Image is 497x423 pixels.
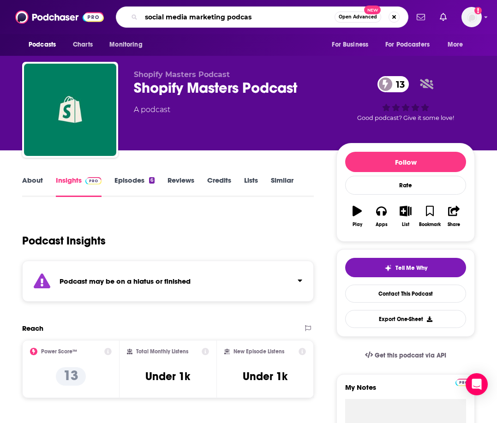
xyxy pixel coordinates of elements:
[116,6,408,28] div: Search podcasts, credits, & more...
[345,310,466,328] button: Export One-Sheet
[243,369,287,383] h3: Under 1k
[357,114,454,121] span: Good podcast? Give it some love!
[336,70,475,127] div: 13Good podcast? Give it some love!
[345,176,466,195] div: Rate
[358,344,454,367] a: Get this podcast via API
[448,222,460,227] div: Share
[103,36,154,54] button: open menu
[134,70,230,79] span: Shopify Masters Podcast
[461,7,482,27] span: Logged in as mresewehr
[339,15,377,19] span: Open Advanced
[29,38,56,51] span: Podcasts
[455,377,472,386] a: Pro website
[22,176,43,197] a: About
[168,176,194,197] a: Reviews
[419,222,441,227] div: Bookmark
[413,9,429,25] a: Show notifications dropdown
[60,277,191,286] strong: Podcast may be on a hiatus or finished
[22,324,43,333] h2: Reach
[385,38,430,51] span: For Podcasters
[353,222,362,227] div: Play
[85,177,102,185] img: Podchaser Pro
[345,285,466,303] a: Contact This Podcast
[345,383,466,399] label: My Notes
[384,264,392,272] img: tell me why sparkle
[332,38,368,51] span: For Business
[377,76,409,92] a: 13
[364,6,381,14] span: New
[109,38,142,51] span: Monitoring
[455,379,472,386] img: Podchaser Pro
[461,7,482,27] img: User Profile
[24,64,116,156] img: Shopify Masters Podcast
[114,176,155,197] a: Episodes6
[376,222,388,227] div: Apps
[461,7,482,27] button: Show profile menu
[15,8,104,26] img: Podchaser - Follow, Share and Rate Podcasts
[141,10,335,24] input: Search podcasts, credits, & more...
[387,76,409,92] span: 13
[375,352,446,359] span: Get this podcast via API
[73,38,93,51] span: Charts
[325,36,380,54] button: open menu
[136,348,188,355] h2: Total Monthly Listens
[67,36,98,54] a: Charts
[145,369,190,383] h3: Under 1k
[394,200,418,233] button: List
[207,176,231,197] a: Credits
[244,176,258,197] a: Lists
[466,373,488,395] div: Open Intercom Messenger
[369,200,393,233] button: Apps
[436,9,450,25] a: Show notifications dropdown
[441,36,475,54] button: open menu
[22,36,68,54] button: open menu
[474,7,482,14] svg: Add a profile image
[335,12,381,23] button: Open AdvancedNew
[149,177,155,184] div: 6
[379,36,443,54] button: open menu
[22,261,314,302] section: Click to expand status details
[134,104,170,115] div: A podcast
[395,264,427,272] span: Tell Me Why
[56,176,102,197] a: InsightsPodchaser Pro
[22,234,106,248] h1: Podcast Insights
[418,200,442,233] button: Bookmark
[345,152,466,172] button: Follow
[402,222,409,227] div: List
[271,176,293,197] a: Similar
[345,200,369,233] button: Play
[41,348,77,355] h2: Power Score™
[448,38,463,51] span: More
[234,348,284,355] h2: New Episode Listens
[345,258,466,277] button: tell me why sparkleTell Me Why
[442,200,466,233] button: Share
[56,367,86,386] p: 13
